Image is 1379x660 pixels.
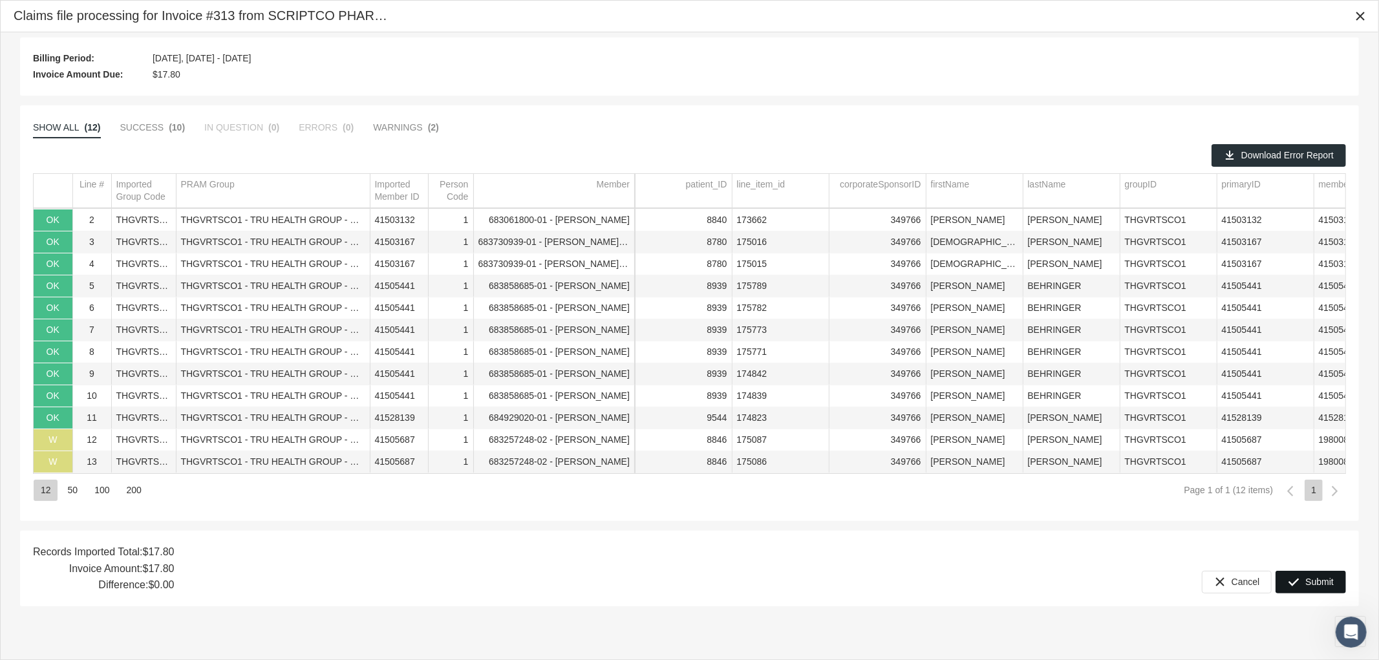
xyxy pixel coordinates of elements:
[473,341,635,363] td: 683858685-01 - [PERSON_NAME]
[428,209,473,231] td: 1
[370,363,428,385] td: 41505441
[34,174,72,208] td: Column
[926,231,1023,253] td: [DEMOGRAPHIC_DATA]
[428,253,473,275] td: 1
[1217,297,1314,319] td: 41505441
[732,407,829,429] td: 174823
[204,122,263,133] span: IN QUESTION
[370,209,428,231] td: 41503132
[732,385,829,407] td: 174839
[80,178,104,191] div: Line #
[635,297,732,319] td: 8939
[375,178,423,203] div: Imported Member ID
[1023,297,1120,319] td: BEHRINGER
[181,178,235,191] div: PRAM Group
[176,429,370,451] td: THGVRTSCO1 - TRU HEALTH GROUP - COSTCARERX 800 #1
[370,174,428,208] td: Column Imported Member ID
[33,67,146,83] span: Invoice Amount Due:
[635,275,732,297] td: 8939
[72,385,111,407] td: 10
[829,385,926,407] td: 349766
[1023,407,1120,429] td: [PERSON_NAME]
[176,341,370,363] td: THGVRTSCO1 - TRU HEALTH GROUP - COSTCARERX 800 #1
[926,363,1023,385] td: [PERSON_NAME]
[111,231,176,253] td: THGVRTSCO1
[34,297,72,319] td: OK
[153,67,180,83] span: $17.80
[34,275,72,297] td: OK
[1323,480,1346,502] div: Next Page
[926,429,1023,451] td: [PERSON_NAME]
[635,407,732,429] td: 9544
[116,178,171,203] div: Imported Group Code
[428,429,473,451] td: 1
[176,451,370,473] td: THGVRTSCO1 - TRU HEALTH GROUP - COSTCARERX 800 #1
[473,319,635,341] td: 683858685-01 - [PERSON_NAME]
[1212,144,1346,167] div: Download Error Report
[829,429,926,451] td: 349766
[829,451,926,473] td: 349766
[473,209,635,231] td: 683061800-01 - [PERSON_NAME]
[120,480,148,501] div: Items per page: 200
[1120,407,1217,429] td: THGVRTSCO1
[635,319,732,341] td: 8939
[1028,178,1066,191] div: lastName
[72,319,111,341] td: 7
[1217,429,1314,451] td: 41505687
[176,209,370,231] td: THGVRTSCO1 - TRU HEALTH GROUP - COSTCARERX 800 #1
[370,297,428,319] td: 41505441
[1023,209,1120,231] td: [PERSON_NAME]
[111,407,176,429] td: THGVRTSCO1
[433,178,469,203] div: Person Code
[635,253,732,275] td: 8780
[72,451,111,473] td: 13
[111,451,176,473] td: THGVRTSCO1
[829,319,926,341] td: 349766
[370,231,428,253] td: 41503167
[33,144,1346,167] div: Data grid toolbar
[428,275,473,297] td: 1
[34,209,72,231] td: OK
[370,319,428,341] td: 41505441
[111,341,176,363] td: THGVRTSCO1
[176,363,370,385] td: THGVRTSCO1 - TRU HEALTH GROUP - COSTCARERX 800 #1
[72,297,111,319] td: 6
[34,480,58,501] div: Items per page: 12
[1279,480,1301,502] div: Previous Page
[926,319,1023,341] td: [PERSON_NAME]
[829,209,926,231] td: 349766
[1217,385,1314,407] td: 41505441
[148,579,174,590] b: $0.00
[34,253,72,275] td: OK
[72,429,111,451] td: 12
[473,297,635,319] td: 683858685-01 - [PERSON_NAME]
[176,275,370,297] td: THGVRTSCO1 - TRU HEALTH GROUP - COSTCARERX 800 #1
[635,209,732,231] td: 8840
[1120,341,1217,363] td: THGVRTSCO1
[829,231,926,253] td: 349766
[1023,363,1120,385] td: BEHRINGER
[829,341,926,363] td: 349766
[1120,297,1217,319] td: THGVRTSCO1
[829,174,926,208] td: Column corporateSponsorID
[635,385,732,407] td: 8939
[686,178,727,191] div: patient_ID
[840,178,921,191] div: corporateSponsorID
[473,174,635,208] td: Column Member
[428,319,473,341] td: 1
[926,209,1023,231] td: [PERSON_NAME]
[111,297,176,319] td: THGVRTSCO1
[72,407,111,429] td: 11
[635,341,732,363] td: 8939
[732,451,829,473] td: 175086
[428,385,473,407] td: 1
[370,385,428,407] td: 41505441
[33,577,175,593] div: Difference:
[34,385,72,407] td: OK
[176,253,370,275] td: THGVRTSCO1 - TRU HEALTH GROUP - COSTCARERX 800 #1
[1023,231,1120,253] td: [PERSON_NAME]
[428,363,473,385] td: 1
[268,122,279,133] span: (0)
[428,341,473,363] td: 1
[370,407,428,429] td: 41528139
